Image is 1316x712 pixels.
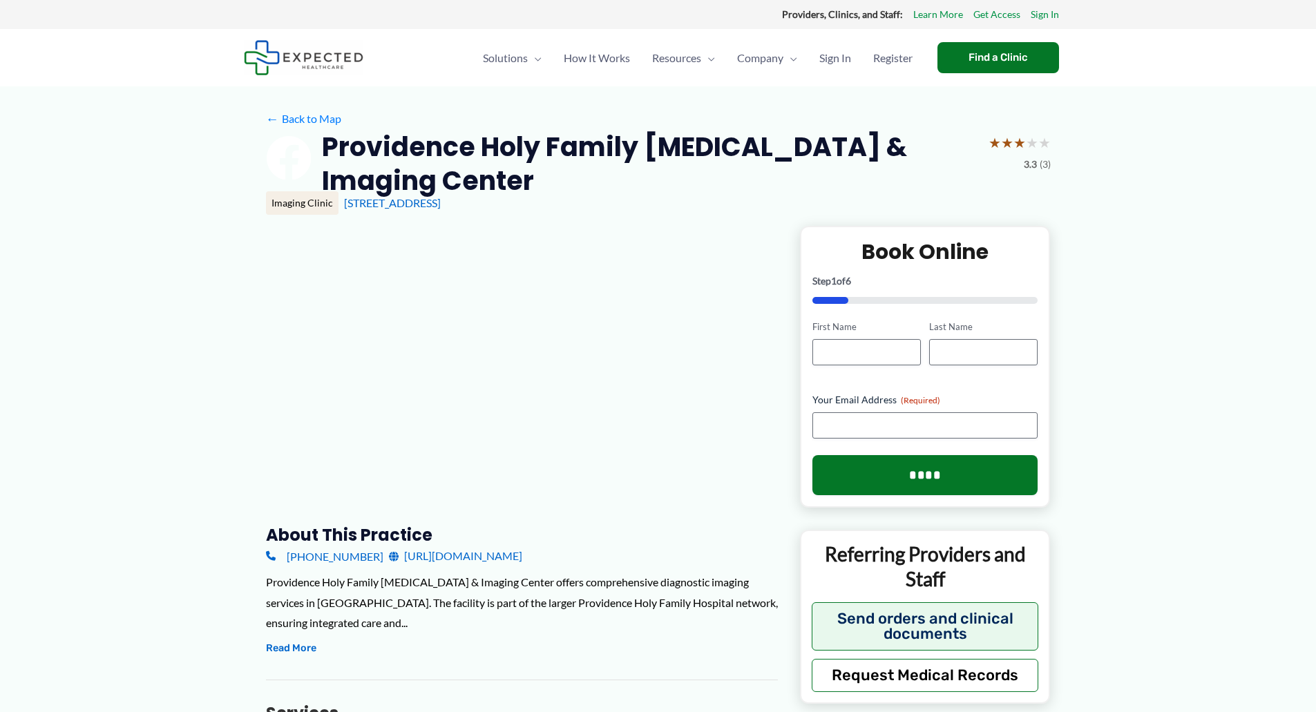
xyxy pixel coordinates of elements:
span: ★ [989,130,1001,155]
button: Request Medical Records [812,659,1039,692]
a: Learn More [913,6,963,23]
p: Referring Providers and Staff [812,541,1039,592]
a: SolutionsMenu Toggle [472,34,553,82]
span: Solutions [483,34,528,82]
span: Register [873,34,913,82]
strong: Providers, Clinics, and Staff: [782,8,903,20]
span: ★ [1013,130,1026,155]
span: 6 [846,275,851,287]
button: Send orders and clinical documents [812,602,1039,651]
span: 3.3 [1024,155,1037,173]
div: Imaging Clinic [266,191,338,215]
div: Providence Holy Family [MEDICAL_DATA] & Imaging Center offers comprehensive diagnostic imaging se... [266,572,778,633]
span: Sign In [819,34,851,82]
label: Last Name [929,320,1038,334]
a: Get Access [973,6,1020,23]
a: Find a Clinic [937,42,1059,73]
label: Your Email Address [812,393,1038,407]
p: Step of [812,276,1038,286]
h3: About this practice [266,524,778,546]
span: Menu Toggle [701,34,715,82]
a: CompanyMenu Toggle [726,34,808,82]
a: [STREET_ADDRESS] [344,196,441,209]
img: Expected Healthcare Logo - side, dark font, small [244,40,363,75]
span: ★ [1001,130,1013,155]
span: ← [266,112,279,125]
span: Menu Toggle [528,34,542,82]
span: Company [737,34,783,82]
a: ResourcesMenu Toggle [641,34,726,82]
span: ★ [1026,130,1038,155]
span: ★ [1038,130,1051,155]
span: Resources [652,34,701,82]
label: First Name [812,320,921,334]
span: (Required) [901,395,940,405]
a: Sign In [1031,6,1059,23]
a: [URL][DOMAIN_NAME] [389,546,522,566]
button: Read More [266,640,316,657]
span: Menu Toggle [783,34,797,82]
span: How It Works [564,34,630,82]
nav: Primary Site Navigation [472,34,924,82]
a: Sign In [808,34,862,82]
a: [PHONE_NUMBER] [266,546,383,566]
h2: Providence Holy Family [MEDICAL_DATA] & Imaging Center [322,130,978,198]
h2: Book Online [812,238,1038,265]
span: (3) [1040,155,1051,173]
a: ←Back to Map [266,108,341,129]
span: 1 [831,275,837,287]
a: How It Works [553,34,641,82]
a: Register [862,34,924,82]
